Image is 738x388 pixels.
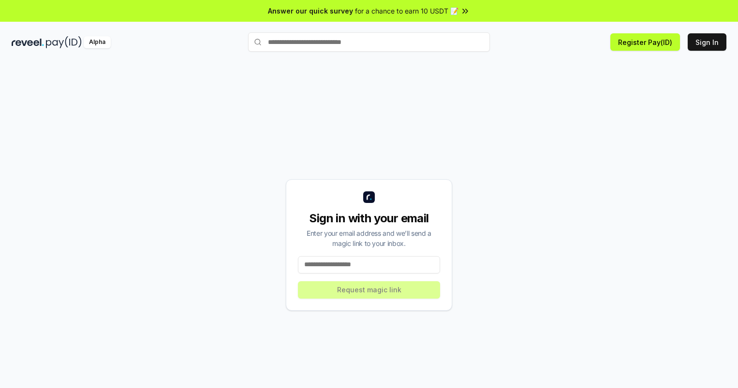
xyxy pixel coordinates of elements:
div: Sign in with your email [298,211,440,226]
span: for a chance to earn 10 USDT 📝 [355,6,458,16]
span: Answer our quick survey [268,6,353,16]
div: Enter your email address and we’ll send a magic link to your inbox. [298,228,440,248]
button: Register Pay(ID) [610,33,680,51]
img: reveel_dark [12,36,44,48]
img: logo_small [363,191,375,203]
button: Sign In [688,33,726,51]
div: Alpha [84,36,111,48]
img: pay_id [46,36,82,48]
